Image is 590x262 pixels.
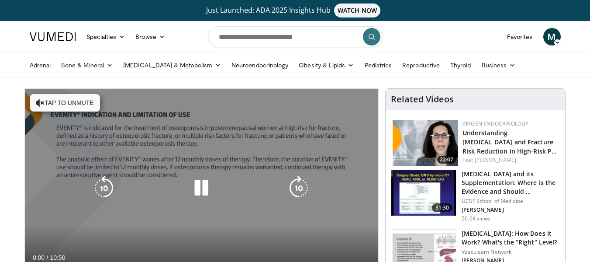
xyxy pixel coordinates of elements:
span: 22:07 [437,156,456,164]
a: Understanding [MEDICAL_DATA] and Fracture Risk Reduction in High-Risk P… [462,129,557,155]
a: Favorites [502,28,538,45]
a: Thyroid [445,56,476,74]
p: 50.6K views [462,215,490,222]
a: Pediatrics [359,56,397,74]
a: 31:30 [MEDICAL_DATA] and its Supplementation: Where is the Evidence and Should … UCSF School of M... [391,170,560,222]
a: Obesity & Lipids [293,56,359,74]
p: [PERSON_NAME] [462,206,560,213]
a: Bone & Mineral [56,56,118,74]
a: Just Launched: ADA 2025 Insights HubWATCH NOW [31,3,559,17]
a: Business [476,56,521,74]
button: Tap to unmute [30,94,100,112]
a: [PERSON_NAME] [475,156,516,164]
input: Search topics, interventions [208,26,383,47]
a: Neuroendocrinology [226,56,293,74]
a: Reproductive [397,56,445,74]
span: 10:50 [50,254,65,261]
p: UCSF School of Medicine [462,198,560,205]
p: Vasculearn Network [462,248,560,255]
img: VuMedi Logo [30,32,76,41]
a: Adrenal [24,56,56,74]
a: Amgen Endocrinology [462,120,528,127]
h4: Related Videos [391,94,454,105]
span: WATCH NOW [334,3,380,17]
h3: [MEDICAL_DATA] and its Supplementation: Where is the Evidence and Should … [462,170,560,196]
span: 0:00 [33,254,45,261]
span: 31:30 [432,203,453,212]
img: c9a25db3-4db0-49e1-a46f-17b5c91d58a1.png.150x105_q85_crop-smart_upscale.png [393,120,458,166]
a: [MEDICAL_DATA] & Metabolism [118,56,226,74]
a: 22:07 [393,120,458,166]
a: Browse [130,28,170,45]
img: 4bb25b40-905e-443e-8e37-83f056f6e86e.150x105_q85_crop-smart_upscale.jpg [391,170,456,216]
div: Feat. [462,156,558,164]
span: / [47,254,48,261]
a: Specialties [81,28,131,45]
a: M [543,28,561,45]
h3: [MEDICAL_DATA]: How Does It Work? What's the “Right” Level? [462,229,560,247]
